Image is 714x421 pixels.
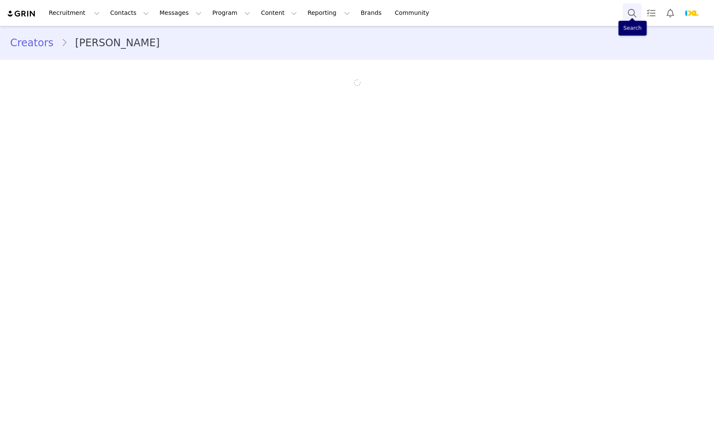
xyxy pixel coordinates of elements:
[680,6,707,20] button: Profile
[623,3,641,22] button: Search
[302,3,355,22] button: Reporting
[7,10,36,18] img: grin logo
[207,3,255,22] button: Program
[105,3,154,22] button: Contacts
[390,3,438,22] a: Community
[44,3,105,22] button: Recruitment
[256,3,302,22] button: Content
[685,6,699,20] img: 8ce3c2e1-2d99-4550-bd57-37e0d623144a.webp
[356,3,389,22] a: Brands
[661,3,680,22] button: Notifications
[642,3,661,22] a: Tasks
[10,35,61,51] a: Creators
[154,3,207,22] button: Messages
